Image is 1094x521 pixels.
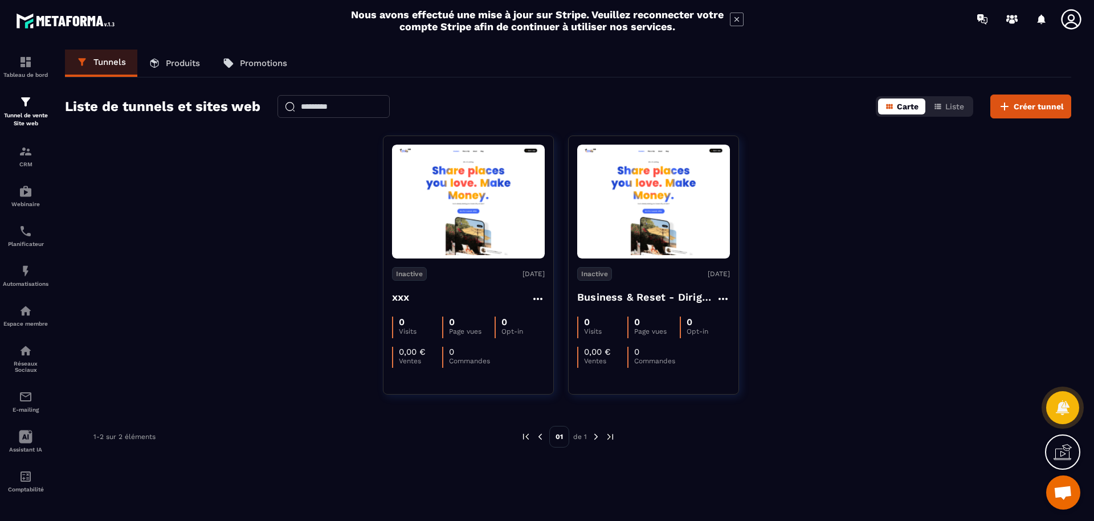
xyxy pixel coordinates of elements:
p: 0,00 € [584,347,611,357]
p: Planificateur [3,241,48,247]
button: Liste [926,99,971,114]
span: Créer tunnel [1014,101,1064,112]
img: accountant [19,470,32,483]
img: next [591,432,601,442]
p: Page vues [449,327,494,335]
p: [DATE] [522,270,545,278]
p: Tunnel de vente Site web [3,112,48,128]
img: email [19,390,32,404]
p: Commandes [634,357,677,365]
a: emailemailE-mailing [3,381,48,421]
p: Opt-in [501,327,545,335]
a: automationsautomationsWebinaire [3,176,48,216]
img: image [392,148,545,256]
p: 0 [449,347,454,357]
span: Liste [945,102,964,111]
a: Promotions [211,50,299,77]
p: Page vues [634,327,679,335]
p: 0,00 € [399,347,426,357]
h4: Business & Reset - Dirigeantes 45+ [577,289,716,305]
a: Tunnels [65,50,137,77]
p: 0 [501,317,507,327]
p: Opt-in [687,327,730,335]
h2: Nous avons effectué une mise à jour sur Stripe. Veuillez reconnecter votre compte Stripe afin de ... [350,9,724,32]
img: scheduler [19,224,32,238]
img: formation [19,55,32,69]
p: Commandes [449,357,492,365]
p: 0 [584,317,590,327]
p: Tableau de bord [3,72,48,78]
p: Webinaire [3,201,48,207]
p: Visits [584,327,627,335]
span: Carte [897,102,919,111]
p: 0 [634,347,639,357]
p: 0 [399,317,405,327]
p: 0 [634,317,640,327]
img: automations [19,304,32,318]
a: formationformationTableau de bord [3,47,48,87]
a: schedulerschedulerPlanificateur [3,216,48,256]
img: automations [19,184,32,198]
img: automations [19,264,32,278]
div: Ouvrir le chat [1046,475,1080,510]
img: image [577,148,730,256]
p: Produits [166,58,200,68]
p: Visits [399,327,442,335]
p: CRM [3,161,48,167]
p: Automatisations [3,281,48,287]
p: Comptabilité [3,486,48,493]
a: accountantaccountantComptabilité [3,461,48,501]
p: Espace membre [3,321,48,327]
p: Tunnels [93,57,126,67]
p: de 1 [573,432,587,441]
img: next [605,432,615,442]
p: 0 [449,317,455,327]
p: 01 [549,426,569,448]
img: logo [16,10,119,31]
p: E-mailing [3,407,48,413]
p: Ventes [399,357,442,365]
a: social-networksocial-networkRéseaux Sociaux [3,335,48,381]
a: Assistant IA [3,421,48,461]
p: 0 [687,317,692,327]
p: Assistant IA [3,446,48,453]
a: formationformationCRM [3,136,48,176]
p: Réseaux Sociaux [3,360,48,373]
p: [DATE] [708,270,730,278]
a: automationsautomationsAutomatisations [3,256,48,296]
p: 1-2 sur 2 éléments [93,433,156,441]
img: social-network [19,344,32,358]
h4: xxx [392,289,410,305]
img: formation [19,95,32,109]
h2: Liste de tunnels et sites web [65,95,260,118]
p: Ventes [584,357,627,365]
button: Créer tunnel [990,95,1071,118]
img: formation [19,145,32,158]
img: prev [521,432,531,442]
p: Promotions [240,58,287,68]
img: prev [535,432,545,442]
a: automationsautomationsEspace membre [3,296,48,335]
p: Inactive [392,267,427,281]
a: formationformationTunnel de vente Site web [3,87,48,136]
button: Carte [878,99,925,114]
p: Inactive [577,267,612,281]
a: Produits [137,50,211,77]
